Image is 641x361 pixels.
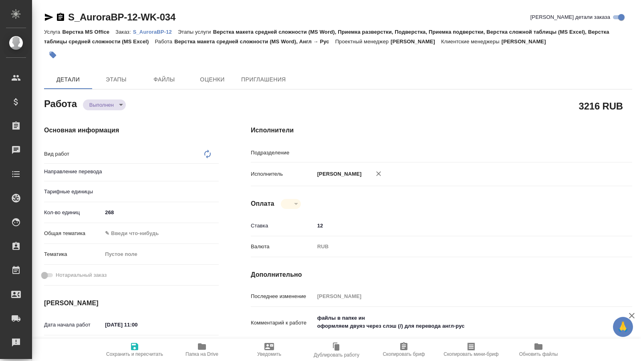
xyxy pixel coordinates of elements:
[303,339,370,361] button: Дублировать работу
[613,317,633,337] button: 🙏
[87,101,116,108] button: Выполнен
[335,39,391,45] p: Проектный менеджер
[251,319,314,327] p: Комментарий к работе
[155,39,174,45] p: Работа
[44,298,219,308] h4: [PERSON_NAME]
[437,339,505,361] button: Скопировать мини-бриф
[102,319,172,331] input: ✎ Введи что-нибудь
[44,321,102,329] p: Дата начала работ
[101,339,168,361] button: Сохранить и пересчитать
[314,311,601,333] textarea: файлы в папке ин оформляем двуяз через слэш (/) для перевода англ-рус
[105,250,209,258] div: Пустое поле
[443,351,498,357] span: Скопировать мини-бриф
[241,75,286,85] span: Приглашения
[102,227,219,240] div: ✎ Введи что-нибудь
[519,351,558,357] span: Обновить файлы
[214,170,216,172] button: Open
[383,351,425,357] span: Скопировать бриф
[314,170,362,178] p: [PERSON_NAME]
[44,12,54,22] button: Скопировать ссылку для ЯМессенджера
[251,222,314,230] p: Ставка
[102,207,219,218] input: ✎ Введи что-нибудь
[251,149,314,157] p: Подразделение
[185,351,218,357] span: Папка на Drive
[251,270,632,280] h4: Дополнительно
[44,188,102,196] p: Тарифные единицы
[236,339,303,361] button: Уведомить
[251,292,314,300] p: Последнее изменение
[370,339,437,361] button: Скопировать бриф
[391,39,441,45] p: [PERSON_NAME]
[56,12,65,22] button: Скопировать ссылку
[441,39,502,45] p: Клиентские менеджеры
[44,29,609,45] p: Верстка макета средней сложности (MS Word), Приемка разверстки, Подверстка, Приемка подверстки, В...
[251,199,274,209] h4: Оплата
[102,247,219,261] div: Пустое поле
[115,29,133,35] p: Заказ:
[105,229,209,237] div: ✎ Введи что-нибудь
[83,99,126,110] div: Выполнен
[314,220,601,231] input: ✎ Введи что-нибудь
[281,199,301,209] div: Выполнен
[579,99,623,113] h2: 3216 RUB
[62,29,115,35] p: Верстка MS Office
[68,12,175,22] a: S_AuroraBP-12-WK-034
[102,185,219,199] div: ​
[314,352,359,358] span: Дублировать работу
[257,351,281,357] span: Уведомить
[44,229,102,237] p: Общая тематика
[133,28,178,35] a: S_AuroraBP-12
[44,209,102,217] p: Кол-во единиц
[97,75,135,85] span: Этапы
[44,96,77,110] h2: Работа
[370,165,387,183] button: Удалить исполнителя
[178,29,213,35] p: Этапы услуги
[314,290,601,302] input: Пустое поле
[56,271,107,279] span: Нотариальный заказ
[44,126,219,135] h4: Основная информация
[174,39,335,45] p: Верстка макета средней сложности (MS Word), Англ → Рус
[251,243,314,251] p: Валюта
[251,126,632,135] h4: Исполнители
[44,168,102,176] p: Направление перевода
[314,240,601,254] div: RUB
[106,351,163,357] span: Сохранить и пересчитать
[251,170,314,178] p: Исполнитель
[44,150,102,158] p: Вид работ
[596,151,598,153] button: Open
[616,318,630,335] span: 🙏
[133,29,178,35] p: S_AuroraBP-12
[168,339,236,361] button: Папка на Drive
[193,75,232,85] span: Оценки
[44,250,102,258] p: Тематика
[502,39,552,45] p: [PERSON_NAME]
[530,13,610,21] span: [PERSON_NAME] детали заказа
[44,46,62,64] button: Добавить тэг
[49,75,87,85] span: Детали
[44,29,62,35] p: Услуга
[505,339,572,361] button: Обновить файлы
[145,75,183,85] span: Файлы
